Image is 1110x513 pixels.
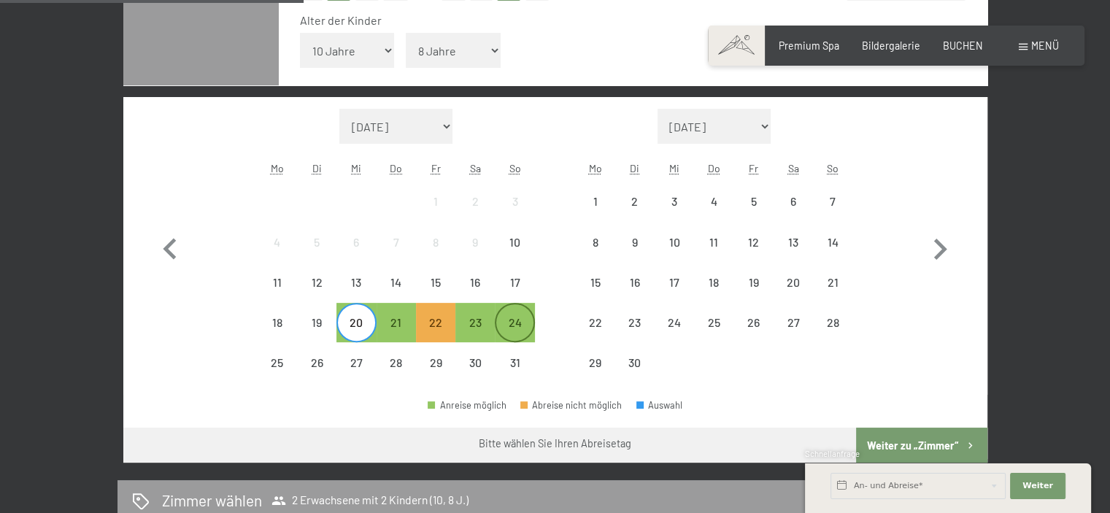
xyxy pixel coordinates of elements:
[617,196,653,232] div: 2
[694,182,733,221] div: Abreise nicht möglich
[416,343,455,382] div: Abreise nicht möglich
[457,357,493,393] div: 30
[377,303,416,342] div: Thu Aug 21 2025
[656,317,693,353] div: 24
[455,263,495,302] div: Sat Aug 16 2025
[416,182,455,221] div: Fri Aug 01 2025
[417,357,454,393] div: 29
[617,236,653,273] div: 9
[377,263,416,302] div: Thu Aug 14 2025
[655,182,694,221] div: Wed Sep 03 2025
[457,236,493,273] div: 9
[775,236,812,273] div: 13
[271,162,284,174] abbr: Montag
[495,263,534,302] div: Sun Aug 17 2025
[733,182,773,221] div: Fri Sep 05 2025
[495,222,534,261] div: Abreise nicht möglich
[617,357,653,393] div: 30
[779,39,839,52] a: Premium Spa
[733,263,773,302] div: Abreise nicht möglich
[336,303,376,342] div: Abreise möglich
[258,222,297,261] div: Abreise nicht möglich
[813,182,852,221] div: Abreise nicht möglich
[577,196,613,232] div: 1
[455,343,495,382] div: Abreise nicht möglich
[258,222,297,261] div: Mon Aug 04 2025
[774,263,813,302] div: Sat Sep 20 2025
[615,182,655,221] div: Tue Sep 02 2025
[416,263,455,302] div: Fri Aug 15 2025
[496,317,533,353] div: 24
[615,222,655,261] div: Tue Sep 09 2025
[694,303,733,342] div: Abreise nicht möglich
[297,263,336,302] div: Tue Aug 12 2025
[258,303,297,342] div: Mon Aug 18 2025
[470,162,481,174] abbr: Samstag
[457,196,493,232] div: 2
[615,303,655,342] div: Tue Sep 23 2025
[377,222,416,261] div: Thu Aug 07 2025
[575,263,614,302] div: Mon Sep 15 2025
[694,263,733,302] div: Abreise nicht möglich
[495,303,534,342] div: Sun Aug 24 2025
[496,236,533,273] div: 10
[617,277,653,313] div: 16
[416,303,455,342] div: Fri Aug 22 2025
[787,162,798,174] abbr: Samstag
[455,182,495,221] div: Abreise nicht möglich
[455,343,495,382] div: Sat Aug 30 2025
[258,303,297,342] div: Abreise nicht möglich
[377,343,416,382] div: Thu Aug 28 2025
[417,317,454,353] div: 22
[655,222,694,261] div: Abreise nicht möglich
[695,196,732,232] div: 4
[258,343,297,382] div: Mon Aug 25 2025
[575,343,614,382] div: Abreise nicht möglich
[162,490,262,511] h2: Zimmer wählen
[455,182,495,221] div: Sat Aug 02 2025
[655,222,694,261] div: Wed Sep 10 2025
[495,222,534,261] div: Sun Aug 10 2025
[416,263,455,302] div: Abreise nicht möglich
[615,263,655,302] div: Abreise nicht möglich
[774,303,813,342] div: Abreise nicht möglich
[1022,480,1053,492] span: Weiter
[338,317,374,353] div: 20
[774,182,813,221] div: Abreise nicht möglich
[615,343,655,382] div: Abreise nicht möglich
[336,263,376,302] div: Wed Aug 13 2025
[338,357,374,393] div: 27
[298,357,335,393] div: 26
[258,263,297,302] div: Abreise nicht möglich
[774,222,813,261] div: Sat Sep 13 2025
[774,303,813,342] div: Sat Sep 27 2025
[749,162,758,174] abbr: Freitag
[655,263,694,302] div: Wed Sep 17 2025
[655,303,694,342] div: Abreise nicht möglich
[615,343,655,382] div: Tue Sep 30 2025
[496,196,533,232] div: 3
[297,263,336,302] div: Abreise nicht möglich
[735,317,771,353] div: 26
[455,222,495,261] div: Sat Aug 09 2025
[416,222,455,261] div: Abreise nicht möglich
[455,303,495,342] div: Abreise möglich
[615,263,655,302] div: Tue Sep 16 2025
[297,343,336,382] div: Tue Aug 26 2025
[615,222,655,261] div: Abreise nicht möglich
[577,317,613,353] div: 22
[775,196,812,232] div: 6
[813,303,852,342] div: Abreise nicht möglich
[1031,39,1059,52] span: Menü
[774,222,813,261] div: Abreise nicht möglich
[496,357,533,393] div: 31
[575,222,614,261] div: Abreise nicht möglich
[259,357,296,393] div: 25
[298,277,335,313] div: 12
[813,182,852,221] div: Sun Sep 07 2025
[258,343,297,382] div: Abreise nicht möglich
[479,436,631,451] div: Bitte wählen Sie Ihren Abreisetag
[805,449,860,458] span: Schnellanfrage
[655,182,694,221] div: Abreise nicht möglich
[775,277,812,313] div: 20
